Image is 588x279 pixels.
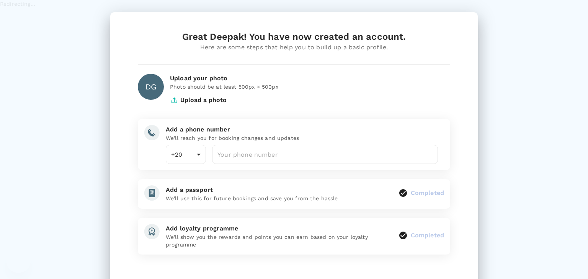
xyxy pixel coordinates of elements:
div: Here are some steps that help you to build up a basic profile. [138,43,450,52]
div: Upload your photo [170,74,450,83]
div: Add loyalty programme [166,224,392,233]
img: add-phone-number [144,125,160,140]
img: add-passport [144,185,160,201]
div: Completed [411,231,444,240]
div: Great Deepak! You have now created an account. [138,31,450,43]
div: Add a phone number [166,125,438,134]
button: Upload a photo [170,91,227,110]
p: We'll reach you for booking changes and updates [166,134,438,142]
p: Photo should be at least 500px × 500px [170,83,450,91]
div: +20 [166,145,206,164]
span: +20 [171,151,182,158]
div: Add a passport [166,185,392,195]
p: We'll show you the rewards and points you can earn based on your loyalty programme [166,233,392,248]
div: Completed [411,188,444,198]
input: Your phone number [212,145,438,164]
div: DG [138,74,164,100]
img: add-loyalty [144,224,160,239]
p: We'll use this for future bookings and save you from the hassle [166,195,392,202]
